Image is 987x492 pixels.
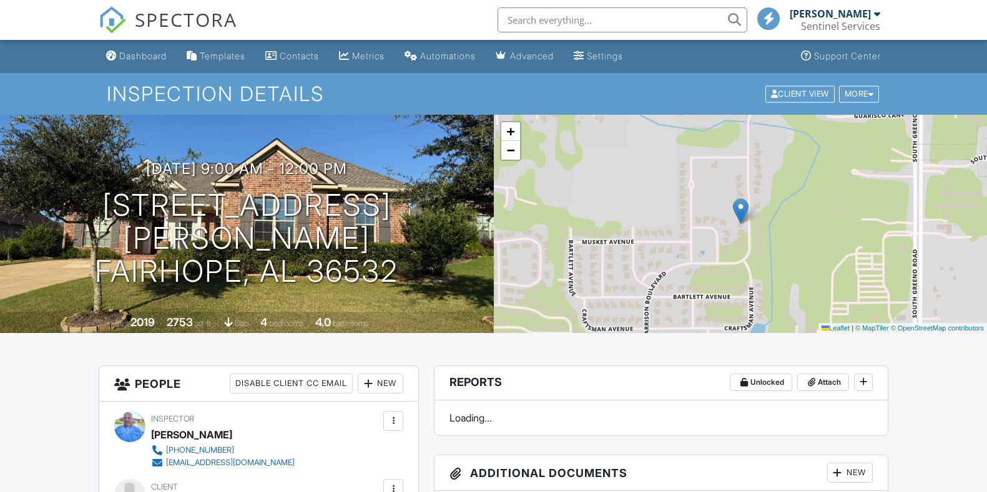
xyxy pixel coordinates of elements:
div: [EMAIL_ADDRESS][DOMAIN_NAME] [166,458,295,468]
a: © OpenStreetMap contributors [891,324,984,332]
span: − [506,142,514,158]
div: 2019 [130,316,155,329]
a: Client View [764,89,838,98]
a: © MapTiler [855,324,889,332]
h3: People [99,366,418,402]
a: [EMAIL_ADDRESS][DOMAIN_NAME] [151,456,295,469]
span: | [852,324,853,332]
span: sq. ft. [195,319,212,328]
span: Built [115,319,129,328]
span: bathrooms [333,319,368,328]
a: Zoom in [501,122,520,141]
div: New [827,463,873,483]
a: Metrics [334,45,390,68]
span: bedrooms [269,319,303,328]
div: [PHONE_NUMBER] [166,445,234,455]
div: Sentinel Services [801,20,880,32]
div: [PERSON_NAME] [151,425,232,444]
div: Metrics [352,51,385,61]
div: Dashboard [119,51,167,61]
a: Leaflet [822,324,850,332]
div: 4 [260,316,267,329]
a: Advanced [491,45,559,68]
span: Client [151,482,178,491]
h3: [DATE] 9:00 am - 12:00 pm [146,160,347,177]
div: Advanced [510,51,554,61]
div: More [839,85,880,102]
a: Contacts [260,45,324,68]
span: + [506,123,514,139]
a: SPECTORA [99,17,237,43]
div: Settings [587,51,623,61]
a: Support Center [796,45,886,68]
h3: Additional Documents [435,455,888,491]
img: Marker [733,198,749,224]
img: The Best Home Inspection Software - Spectora [99,6,126,34]
div: 4.0 [315,316,331,329]
h1: Inspection Details [107,83,880,105]
div: New [358,374,403,393]
a: Zoom out [501,141,520,160]
div: Client View [765,85,835,102]
input: Search everything... [498,7,747,32]
div: Templates [200,51,245,61]
h1: [STREET_ADDRESS][PERSON_NAME] Fairhope, AL 36532 [20,189,474,287]
div: [PERSON_NAME] [790,7,871,20]
div: Contacts [280,51,319,61]
span: slab [235,319,248,328]
div: 2753 [167,316,193,329]
div: Disable Client CC Email [230,374,353,393]
a: Dashboard [101,45,172,68]
a: [PHONE_NUMBER] [151,444,295,456]
a: Settings [569,45,628,68]
a: Templates [182,45,250,68]
span: Inspector [151,414,194,423]
a: Automations (Basic) [400,45,481,68]
div: Support Center [814,51,881,61]
span: SPECTORA [135,6,237,32]
div: Automations [420,51,476,61]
